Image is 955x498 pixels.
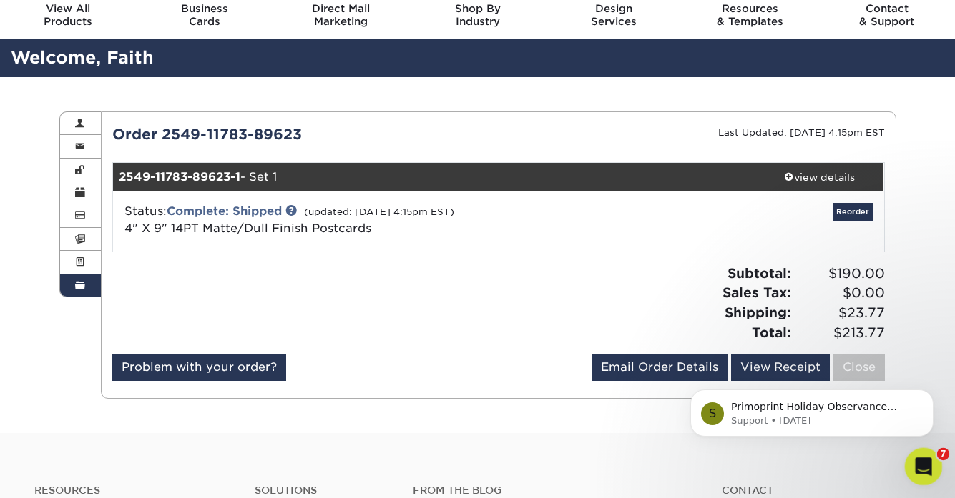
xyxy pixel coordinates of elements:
h4: Solutions [255,484,391,497]
strong: Total: [752,324,791,340]
h4: Resources [34,484,233,497]
div: - Set 1 [113,163,755,191]
h4: From the Blog [413,484,683,497]
span: Design [546,2,682,15]
span: $213.77 [795,323,885,343]
div: view details [755,170,884,184]
span: Business [137,2,273,15]
span: 7 [937,448,950,461]
a: Complete: Shipped [167,204,282,218]
span: $23.77 [795,303,885,323]
a: View Receipt [731,354,830,381]
span: $0.00 [795,283,885,303]
a: Reorder [833,203,873,221]
div: & Support [818,2,955,28]
div: & Templates [682,2,819,28]
strong: Shipping: [725,304,791,320]
div: Marketing [273,2,409,28]
div: Cards [137,2,273,28]
a: Problem with your order? [112,354,286,381]
div: Industry [409,2,546,28]
span: Contact [818,2,955,15]
a: Close [833,354,885,381]
iframe: Intercom live chat [905,448,943,486]
small: (updated: [DATE] 4:15pm EST) [304,206,454,217]
strong: Sales Tax: [723,284,791,300]
span: Shop By [409,2,546,15]
a: view details [755,163,884,191]
span: $190.00 [795,264,885,284]
div: Order 2549-11783-89623 [102,124,499,145]
span: Resources [682,2,819,15]
strong: Subtotal: [728,265,791,281]
span: Direct Mail [273,2,409,15]
strong: 2549-11783-89623-1 [119,170,240,184]
div: Status: [114,203,627,237]
a: 4" X 9" 14PT Matte/Dull Finish Postcards [124,221,371,235]
small: Last Updated: [DATE] 4:15pm EST [718,127,885,138]
a: Contact [722,484,921,497]
iframe: Intercom notifications message [669,359,955,459]
a: Email Order Details [592,354,728,381]
div: Services [546,2,682,28]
